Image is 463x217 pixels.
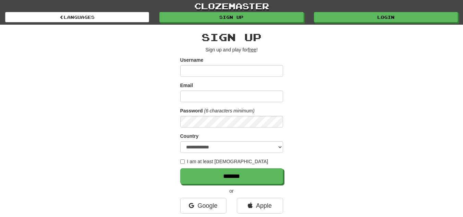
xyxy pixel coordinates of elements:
label: Password [180,107,203,114]
a: Login [314,12,458,22]
h2: Sign up [180,32,283,43]
a: Google [180,198,227,214]
u: free [248,47,256,52]
p: or [180,188,283,194]
label: I am at least [DEMOGRAPHIC_DATA] [180,158,268,165]
label: Username [180,57,204,63]
a: Sign up [159,12,303,22]
label: Email [180,82,193,89]
label: Country [180,133,199,140]
em: (6 characters minimum) [204,108,255,113]
input: I am at least [DEMOGRAPHIC_DATA] [180,159,185,164]
a: Apple [237,198,283,214]
a: Languages [5,12,149,22]
p: Sign up and play for ! [180,46,283,53]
